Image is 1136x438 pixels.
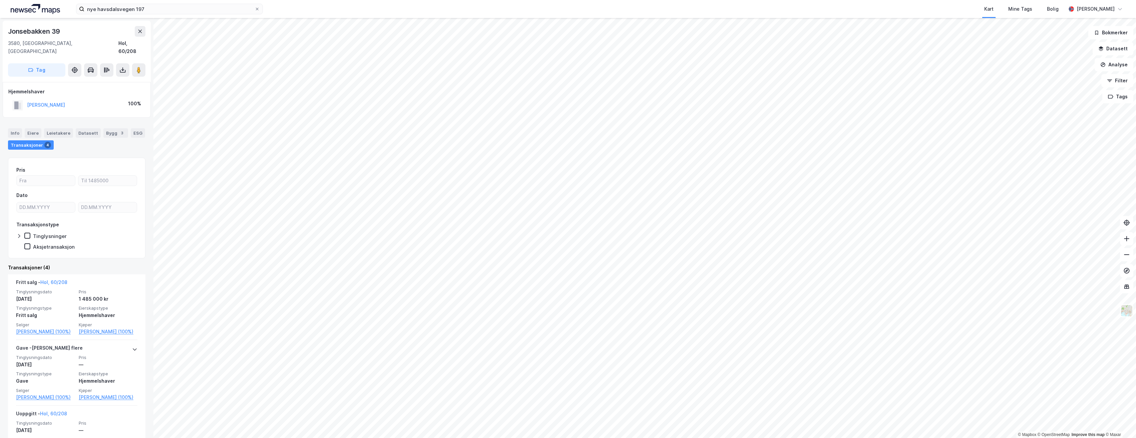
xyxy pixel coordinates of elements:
[1120,304,1133,317] img: Z
[78,202,137,212] input: DD.MM.YYYY
[8,63,65,77] button: Tag
[17,176,75,186] input: Fra
[16,361,75,369] div: [DATE]
[40,279,67,285] a: Hol, 60/208
[8,128,22,138] div: Info
[131,128,145,138] div: ESG
[79,328,137,336] a: [PERSON_NAME] (100%)
[44,142,51,148] div: 4
[16,344,83,355] div: Gave - [PERSON_NAME] flere
[118,39,145,55] div: Hol, 60/208
[984,5,994,13] div: Kart
[128,100,141,108] div: 100%
[79,361,137,369] div: —
[17,202,75,212] input: DD.MM.YYYY
[84,4,254,14] input: Søk på adresse, matrikkel, gårdeiere, leietakere eller personer
[11,4,60,14] img: logo.a4113a55bc3d86da70a041830d287a7e.svg
[79,371,137,377] span: Eierskapstype
[1008,5,1032,13] div: Mine Tags
[8,26,61,37] div: Jonsebakken 39
[16,393,75,401] a: [PERSON_NAME] (100%)
[79,322,137,328] span: Kjøper
[16,371,75,377] span: Tinglysningstype
[16,328,75,336] a: [PERSON_NAME] (100%)
[79,377,137,385] div: Hjemmelshaver
[1101,74,1133,87] button: Filter
[16,426,75,434] div: [DATE]
[16,377,75,385] div: Gave
[1103,406,1136,438] iframe: Chat Widget
[79,295,137,303] div: 1 485 000 kr
[1102,90,1133,103] button: Tags
[16,420,75,426] span: Tinglysningsdato
[16,166,25,174] div: Pris
[1093,42,1133,55] button: Datasett
[16,355,75,360] span: Tinglysningsdato
[16,311,75,319] div: Fritt salg
[1018,432,1036,437] a: Mapbox
[8,140,54,150] div: Transaksjoner
[1103,406,1136,438] div: Kontrollprogram for chat
[16,388,75,393] span: Selger
[79,289,137,295] span: Pris
[33,244,75,250] div: Aksjetransaksjon
[44,128,73,138] div: Leietakere
[16,322,75,328] span: Selger
[1047,5,1059,13] div: Bolig
[78,176,137,186] input: Til 1485000
[16,289,75,295] span: Tinglysningsdato
[16,295,75,303] div: [DATE]
[79,311,137,319] div: Hjemmelshaver
[79,426,137,434] div: —
[33,233,67,239] div: Tinglysninger
[16,191,28,199] div: Dato
[79,420,137,426] span: Pris
[119,130,125,136] div: 3
[1095,58,1133,71] button: Analyse
[79,393,137,401] a: [PERSON_NAME] (100%)
[8,88,145,96] div: Hjemmelshaver
[76,128,101,138] div: Datasett
[16,410,67,420] div: Uoppgitt -
[1072,432,1105,437] a: Improve this map
[1038,432,1070,437] a: OpenStreetMap
[79,388,137,393] span: Kjøper
[25,128,41,138] div: Eiere
[16,305,75,311] span: Tinglysningstype
[40,411,67,416] a: Hol, 60/208
[8,39,118,55] div: 3580, [GEOGRAPHIC_DATA], [GEOGRAPHIC_DATA]
[103,128,128,138] div: Bygg
[16,278,67,289] div: Fritt salg -
[1077,5,1115,13] div: [PERSON_NAME]
[8,264,145,272] div: Transaksjoner (4)
[16,221,59,229] div: Transaksjonstype
[79,355,137,360] span: Pris
[79,305,137,311] span: Eierskapstype
[1088,26,1133,39] button: Bokmerker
